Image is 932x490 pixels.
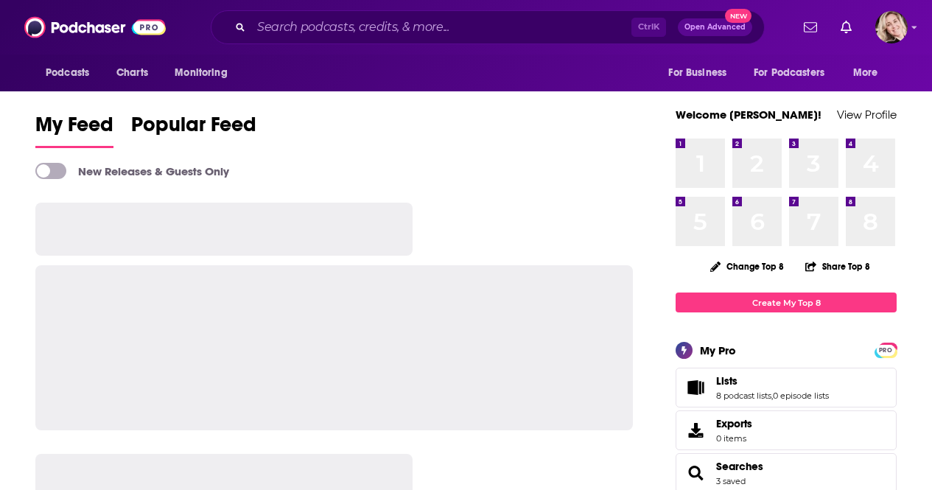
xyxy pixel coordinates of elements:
a: View Profile [837,108,897,122]
a: My Feed [35,112,113,148]
span: Exports [716,417,752,430]
button: Change Top 8 [701,257,793,276]
span: More [853,63,878,83]
span: For Podcasters [754,63,824,83]
a: Lists [681,377,710,398]
span: My Feed [35,112,113,146]
span: Ctrl K [631,18,666,37]
a: PRO [877,344,894,355]
span: Podcasts [46,63,89,83]
img: User Profile [875,11,908,43]
span: For Business [668,63,726,83]
span: Logged in as kkclayton [875,11,908,43]
button: open menu [744,59,846,87]
span: Popular Feed [131,112,256,146]
a: Show notifications dropdown [798,15,823,40]
img: Podchaser - Follow, Share and Rate Podcasts [24,13,166,41]
button: Share Top 8 [805,252,871,281]
a: New Releases & Guests Only [35,163,229,179]
a: Popular Feed [131,112,256,148]
button: open menu [658,59,745,87]
a: 0 episode lists [773,391,829,401]
a: Create My Top 8 [676,293,897,312]
button: open menu [164,59,246,87]
a: 8 podcast lists [716,391,771,401]
span: Lists [716,374,737,388]
div: My Pro [700,343,736,357]
button: open menu [843,59,897,87]
span: , [771,391,773,401]
a: Lists [716,374,829,388]
a: Show notifications dropdown [835,15,858,40]
a: Searches [716,460,763,473]
span: Monitoring [175,63,227,83]
span: Exports [681,420,710,441]
span: New [725,9,751,23]
a: Welcome [PERSON_NAME]! [676,108,821,122]
button: Open AdvancedNew [678,18,752,36]
div: Search podcasts, credits, & more... [211,10,765,44]
a: Charts [107,59,157,87]
span: Charts [116,63,148,83]
span: PRO [877,345,894,356]
span: 0 items [716,433,752,444]
a: Exports [676,410,897,450]
button: open menu [35,59,108,87]
button: Show profile menu [875,11,908,43]
a: Searches [681,463,710,483]
input: Search podcasts, credits, & more... [251,15,631,39]
span: Lists [676,368,897,407]
span: Open Advanced [684,24,746,31]
a: 3 saved [716,476,746,486]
